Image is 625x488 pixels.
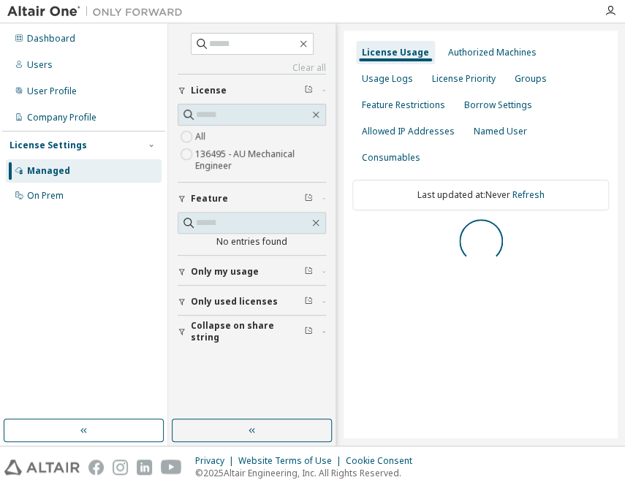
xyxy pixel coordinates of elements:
[191,193,228,205] span: Feature
[7,4,190,19] img: Altair One
[432,73,496,85] div: License Priority
[474,126,527,137] div: Named User
[178,236,326,248] div: No entries found
[352,180,609,210] div: Last updated at: Never
[27,59,53,71] div: Users
[195,128,208,145] label: All
[304,296,313,308] span: Clear filter
[161,460,182,475] img: youtube.svg
[178,183,326,215] button: Feature
[304,193,313,205] span: Clear filter
[362,126,455,137] div: Allowed IP Addresses
[448,47,537,58] div: Authorized Machines
[195,145,326,175] label: 136495 - AU Mechanical Engineer
[178,62,326,74] a: Clear all
[515,73,547,85] div: Groups
[178,316,326,348] button: Collapse on share string
[88,460,104,475] img: facebook.svg
[137,460,152,475] img: linkedin.svg
[178,75,326,107] button: License
[304,326,313,338] span: Clear filter
[27,112,96,123] div: Company Profile
[362,47,429,58] div: License Usage
[4,460,80,475] img: altair_logo.svg
[238,455,346,467] div: Website Terms of Use
[464,99,532,111] div: Borrow Settings
[195,467,421,479] p: © 2025 Altair Engineering, Inc. All Rights Reserved.
[191,266,259,278] span: Only my usage
[191,320,304,343] span: Collapse on share string
[178,286,326,318] button: Only used licenses
[512,188,545,201] a: Refresh
[27,85,77,97] div: User Profile
[346,455,421,467] div: Cookie Consent
[27,190,64,202] div: On Prem
[27,165,70,177] div: Managed
[113,460,128,475] img: instagram.svg
[304,85,313,96] span: Clear filter
[10,140,87,151] div: License Settings
[178,256,326,288] button: Only my usage
[362,73,413,85] div: Usage Logs
[27,33,75,45] div: Dashboard
[191,296,278,308] span: Only used licenses
[362,99,445,111] div: Feature Restrictions
[191,85,227,96] span: License
[304,266,313,278] span: Clear filter
[195,455,238,467] div: Privacy
[362,152,420,164] div: Consumables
